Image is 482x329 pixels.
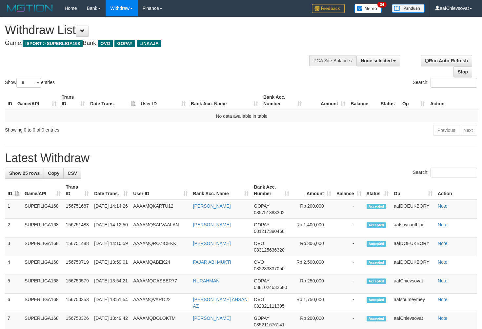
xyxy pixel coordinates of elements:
[131,294,190,312] td: AAAAMQVARO22
[367,241,386,247] span: Accepted
[22,256,63,275] td: SUPERLIGA168
[367,260,386,265] span: Accepted
[309,55,356,66] div: PGA Site Balance /
[5,168,44,179] a: Show 25 rows
[91,256,131,275] td: [DATE] 13:59:01
[438,203,448,209] a: Note
[356,55,400,66] button: None selected
[304,91,348,110] th: Amount: activate to sort column ascending
[48,171,59,176] span: Copy
[261,91,304,110] th: Bank Acc. Number: activate to sort column ascending
[5,181,22,200] th: ID: activate to sort column descending
[254,322,284,327] span: Copy 085211676141 to clipboard
[413,78,477,88] label: Search:
[131,200,190,219] td: AAAAMQKARTU12
[131,256,190,275] td: AAAAMQABEK24
[22,237,63,256] td: SUPERLIGA168
[254,303,284,309] span: Copy 082321111395 to clipboard
[400,91,428,110] th: Op: activate to sort column ascending
[334,200,364,219] td: -
[193,203,231,209] a: [PERSON_NAME]
[131,181,190,200] th: User ID: activate to sort column ascending
[254,247,284,253] span: Copy 083125636320 to clipboard
[254,203,269,209] span: GOPAY
[91,181,131,200] th: Date Trans.: activate to sort column ascending
[91,200,131,219] td: [DATE] 14:14:26
[91,275,131,294] td: [DATE] 13:54:21
[292,200,333,219] td: Rp 200,000
[428,91,478,110] th: Action
[438,259,448,265] a: Note
[188,91,261,110] th: Bank Acc. Name: activate to sort column ascending
[354,4,382,13] img: Button%20Memo.svg
[5,219,22,237] td: 2
[391,219,435,237] td: aafsoycanthlai
[334,294,364,312] td: -
[254,285,287,290] span: Copy 0881024632680 to clipboard
[377,2,386,8] span: 34
[254,266,284,271] span: Copy 082233337050 to clipboard
[5,275,22,294] td: 5
[98,40,113,47] span: OVO
[22,294,63,312] td: SUPERLIGA168
[5,24,315,37] h1: Withdraw List
[334,181,364,200] th: Balance: activate to sort column ascending
[138,91,188,110] th: User ID: activate to sort column ascending
[63,275,92,294] td: 156750579
[5,3,55,13] img: MOTION_logo.png
[5,124,196,133] div: Showing 0 to 0 of 0 entries
[9,171,40,176] span: Show 25 rows
[63,181,92,200] th: Trans ID: activate to sort column ascending
[392,4,425,13] img: panduan.png
[59,91,88,110] th: Trans ID: activate to sort column ascending
[193,316,231,321] a: [PERSON_NAME]
[254,259,264,265] span: OVO
[421,55,472,66] a: Run Auto-Refresh
[438,222,448,227] a: Note
[254,278,269,283] span: GOPAY
[334,256,364,275] td: -
[5,40,315,47] h4: Game: Bank:
[88,91,138,110] th: Date Trans.: activate to sort column descending
[5,294,22,312] td: 6
[5,110,478,122] td: No data available in table
[16,78,41,88] select: Showentries
[364,181,391,200] th: Status: activate to sort column ascending
[193,278,220,283] a: NURAHMAN
[254,210,284,215] span: Copy 085751383302 to clipboard
[334,237,364,256] td: -
[367,316,386,321] span: Accepted
[63,219,92,237] td: 156751483
[438,297,448,302] a: Note
[68,171,77,176] span: CSV
[367,204,386,209] span: Accepted
[254,241,264,246] span: OVO
[433,125,459,136] a: Previous
[459,125,477,136] a: Next
[334,219,364,237] td: -
[22,181,63,200] th: Game/API: activate to sort column ascending
[453,66,472,77] a: Stop
[391,256,435,275] td: aafDOEUKBORY
[5,237,22,256] td: 3
[413,168,477,177] label: Search:
[193,241,231,246] a: [PERSON_NAME]
[15,91,59,110] th: Game/API: activate to sort column ascending
[292,294,333,312] td: Rp 1,750,000
[44,168,64,179] a: Copy
[391,181,435,200] th: Op: activate to sort column ascending
[391,275,435,294] td: aafChievsovat
[193,222,231,227] a: [PERSON_NAME]
[22,275,63,294] td: SUPERLIGA168
[438,241,448,246] a: Note
[131,219,190,237] td: AAAAMQSALVAALAN
[114,40,135,47] span: GOPAY
[334,275,364,294] td: -
[191,181,251,200] th: Bank Acc. Name: activate to sort column ascending
[292,256,333,275] td: Rp 2,500,000
[292,275,333,294] td: Rp 250,000
[5,256,22,275] td: 4
[438,316,448,321] a: Note
[23,40,83,47] span: ISPORT > SUPERLIGA168
[292,219,333,237] td: Rp 1,400,000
